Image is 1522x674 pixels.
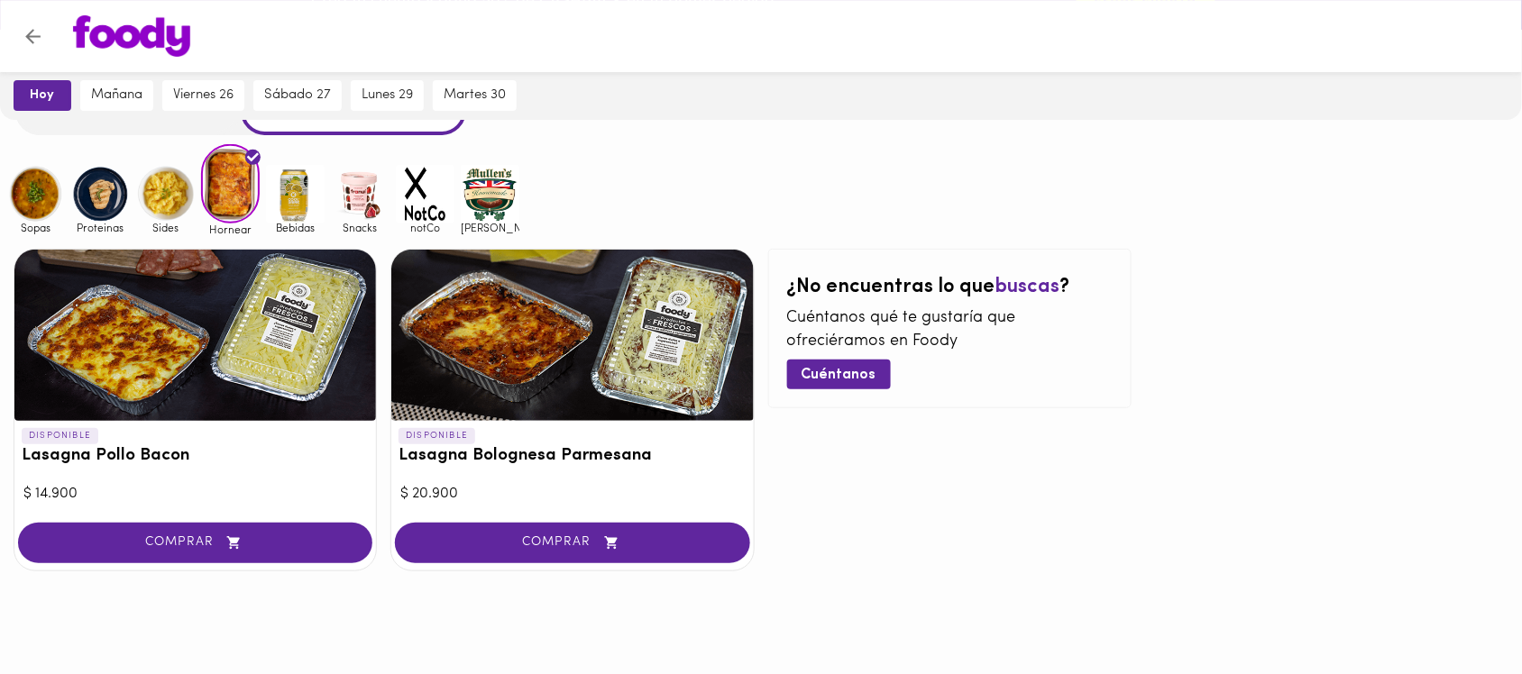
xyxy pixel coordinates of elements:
button: sábado 27 [253,80,342,111]
p: DISPONIBLE [399,428,475,444]
span: martes 30 [444,87,506,104]
h3: Lasagna Pollo Bacon [22,447,369,466]
span: Snacks [331,222,390,233]
button: hoy [14,80,71,111]
span: hoy [26,87,59,104]
button: Cuéntanos [787,360,891,389]
div: Lasagna Bolognesa Parmesana [391,250,753,421]
img: Hornear [201,144,260,223]
button: viernes 26 [162,80,244,111]
span: sábado 27 [264,87,331,104]
span: Bebidas [266,222,325,233]
span: viernes 26 [173,87,234,104]
div: Lasagna Pollo Bacon [14,250,376,421]
img: Proteinas [71,165,130,223]
span: COMPRAR [41,535,350,551]
img: Snacks [331,165,390,223]
h2: ¿No encuentras lo que ? [787,277,1113,298]
span: [PERSON_NAME] [461,222,519,233]
h3: Lasagna Bolognesa Parmesana [399,447,746,466]
img: Sopas [6,165,65,223]
button: lunes 29 [351,80,424,111]
span: Sopas [6,222,65,233]
p: Cuéntanos qué te gustaría que ofreciéramos en Foody [787,307,1113,353]
p: DISPONIBLE [22,428,98,444]
span: COMPRAR [417,535,727,551]
span: buscas [995,277,1060,297]
span: Sides [136,222,195,233]
button: COMPRAR [395,523,749,563]
button: mañana [80,80,153,111]
span: Proteinas [71,222,130,233]
span: lunes 29 [362,87,413,104]
img: Sides [136,165,195,223]
span: Hornear [201,223,260,235]
div: $ 14.900 [23,484,367,505]
img: notCo [396,165,454,223]
button: martes 30 [433,80,517,111]
img: mullens [461,165,519,223]
button: Volver [11,14,55,59]
span: notCo [396,222,454,233]
span: Cuéntanos [802,367,876,384]
button: COMPRAR [18,523,372,563]
iframe: Messagebird Livechat Widget [1417,569,1504,656]
img: logo.png [73,15,190,57]
div: $ 20.900 [400,484,744,505]
span: mañana [91,87,142,104]
img: Bebidas [266,165,325,223]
